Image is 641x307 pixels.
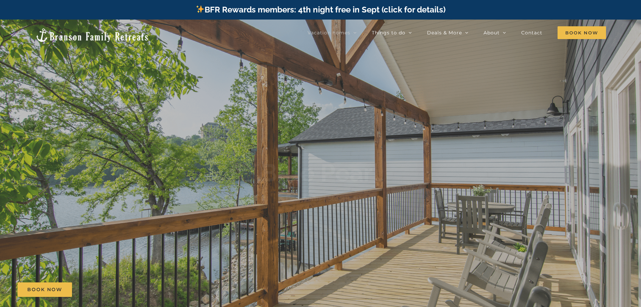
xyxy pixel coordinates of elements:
a: BFR Rewards members: 4th night free in Sept (click for details) [195,5,446,14]
img: ✨ [196,5,204,13]
span: About [484,30,500,35]
h3: 5 Bedrooms | Sleeps 10 [280,193,361,202]
a: About [484,26,506,39]
span: Book Now [27,287,62,293]
span: Book Now [558,26,606,39]
span: Contact [521,30,542,35]
a: Deals & More [427,26,468,39]
span: Deals & More [427,30,462,35]
a: Book Now [17,282,72,297]
nav: Main Menu [308,26,606,39]
a: Things to do [372,26,412,39]
a: Vacation homes [308,26,357,39]
img: Branson Family Retreats Logo [35,28,149,43]
a: Contact [521,26,542,39]
b: Blue Pearl [261,158,381,187]
span: Things to do [372,30,405,35]
span: Vacation homes [308,30,350,35]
